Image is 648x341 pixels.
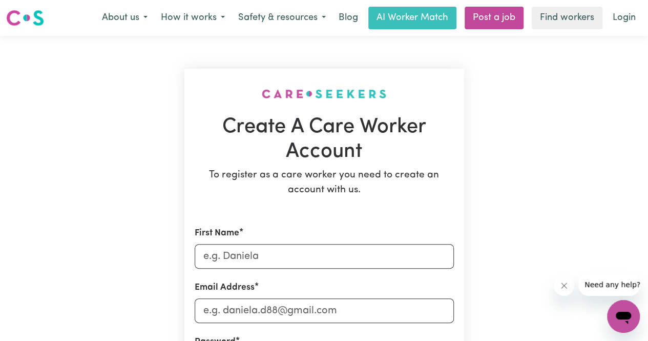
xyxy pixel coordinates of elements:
input: e.g. daniela.d88@gmail.com [195,298,454,323]
label: First Name [195,227,239,240]
a: Post a job [465,7,524,29]
span: Need any help? [6,7,62,15]
a: Careseekers logo [6,6,44,30]
button: Safety & resources [232,7,332,29]
iframe: Button to launch messaging window [607,300,640,333]
button: How it works [154,7,232,29]
p: To register as a care worker you need to create an account with us. [195,168,454,198]
a: Find workers [532,7,602,29]
h1: Create A Care Worker Account [195,115,454,164]
button: About us [95,7,154,29]
img: Careseekers logo [6,9,44,27]
a: Login [607,7,642,29]
input: e.g. Daniela [195,244,454,269]
label: Email Address [195,281,255,294]
iframe: Close message [554,275,574,296]
a: AI Worker Match [368,7,456,29]
a: Blog [332,7,364,29]
iframe: Message from company [578,273,640,296]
